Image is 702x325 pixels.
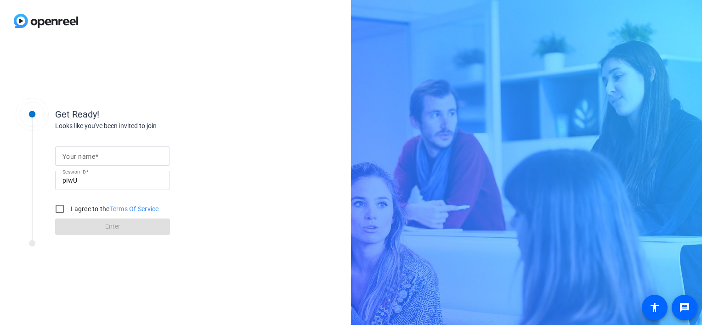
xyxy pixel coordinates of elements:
div: Get Ready! [55,107,239,121]
mat-label: Your name [62,153,95,160]
a: Terms Of Service [110,205,159,213]
label: I agree to the [69,204,159,213]
mat-label: Session ID [62,169,86,174]
mat-icon: message [679,302,690,313]
div: Looks like you've been invited to join [55,121,239,131]
mat-icon: accessibility [649,302,660,313]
